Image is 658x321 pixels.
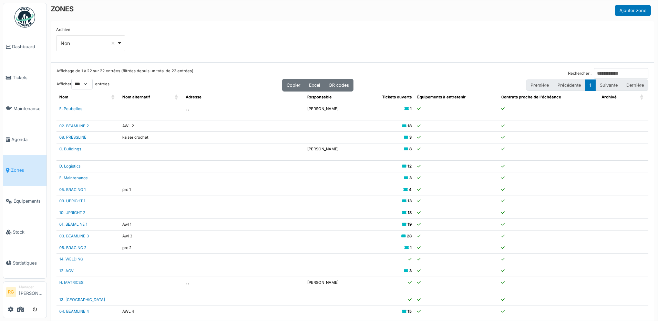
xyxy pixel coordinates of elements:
[59,257,83,261] a: 14. WELDING
[13,74,44,81] span: Tickets
[408,124,412,128] b: 18
[14,7,35,28] img: Badge_color-CXgf-gQk.svg
[307,95,332,99] span: Responsable
[282,79,305,92] button: Copier
[305,79,325,92] button: Excel
[408,309,412,314] b: 15
[56,79,110,89] label: Afficher entrées
[501,95,561,99] span: Contrats proche de l'échéance
[3,186,47,217] a: Équipements
[3,217,47,248] a: Stock
[409,135,412,140] b: 3
[287,83,300,88] span: Copier
[13,105,44,112] span: Maintenance
[408,222,412,227] b: 19
[59,187,86,192] a: 05. BRACING 1
[11,136,44,143] span: Agenda
[307,280,357,286] p: [PERSON_NAME]
[309,83,320,88] span: Excel
[59,234,89,238] a: 03. BEAMLINE 3
[329,83,349,88] span: QR codes
[59,268,74,273] a: 12. AGV
[410,106,412,111] b: 1
[568,71,592,76] label: Rechercher :
[120,132,183,143] td: kaiser crochet
[13,260,44,266] span: Statistiques
[3,124,47,155] a: Agenda
[111,92,115,103] span: Nom: Activate to sort
[640,92,644,103] span: Archivé: Activate to sort
[59,175,88,180] a: E. Maintenance
[120,184,183,195] td: prc 1
[120,242,183,254] td: prc 2
[122,95,150,99] span: Nom alternatif
[417,95,466,99] span: Équipements à entretenir
[59,199,85,203] a: 09. UPRIGHT 1
[59,164,81,169] a: D. Logistics
[56,68,193,79] div: Affichage de 1 à 22 sur 22 entrées (filtrées depuis un total de 23 entrées)
[59,297,105,302] a: 13. [GEOGRAPHIC_DATA]
[6,287,16,297] li: RG
[408,164,412,169] b: 12
[120,120,183,132] td: AWL 2
[183,103,305,120] td: , ,
[3,62,47,93] a: Tickets
[602,95,617,99] span: Archivé
[59,106,82,111] a: F. Poubelles
[382,95,412,99] span: Tickets ouverts
[408,210,412,215] b: 18
[409,187,412,192] b: 4
[186,95,202,99] span: Adresse
[307,146,357,152] p: [PERSON_NAME]
[19,285,44,299] li: [PERSON_NAME]
[59,135,86,140] a: 08. PRESSLINE
[526,79,648,91] nav: pagination
[409,175,412,180] b: 3
[59,124,89,128] a: 02. BEAMLINE 2
[12,43,44,50] span: Dashboard
[409,147,412,151] b: 8
[6,285,44,301] a: RG Manager[PERSON_NAME]
[59,210,85,215] a: 10. UPRIGHT 2
[408,199,412,203] b: 13
[324,79,353,92] button: QR codes
[56,27,70,33] label: Archivé
[307,106,357,112] p: [PERSON_NAME]
[59,309,89,314] a: 04. BEAMLINE 4
[59,222,88,227] a: 01. BEAMLINE 1
[120,306,183,317] td: AWL 4
[13,198,44,204] span: Équipements
[11,167,44,173] span: Zones
[3,155,47,186] a: Zones
[71,79,93,89] select: Afficherentrées
[59,245,86,250] a: 06. BRACING 2
[183,277,305,294] td: , ,
[59,147,81,151] a: C. Buildings
[13,229,44,235] span: Stock
[51,5,74,13] h6: ZONES
[3,247,47,278] a: Statistiques
[19,285,44,290] div: Manager
[120,230,183,242] td: Awl 3
[3,93,47,124] a: Maintenance
[175,92,179,103] span: Nom alternatif: Activate to sort
[59,280,83,285] a: H. MATRICES
[120,218,183,230] td: Awl 1
[615,5,651,16] button: Ajouter zone
[59,95,68,99] span: Nom
[61,40,117,47] div: Non
[410,245,412,250] b: 1
[585,79,596,91] button: 1
[110,40,116,47] button: Remove item: 'false'
[407,234,412,238] b: 28
[3,31,47,62] a: Dashboard
[409,268,412,273] b: 3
